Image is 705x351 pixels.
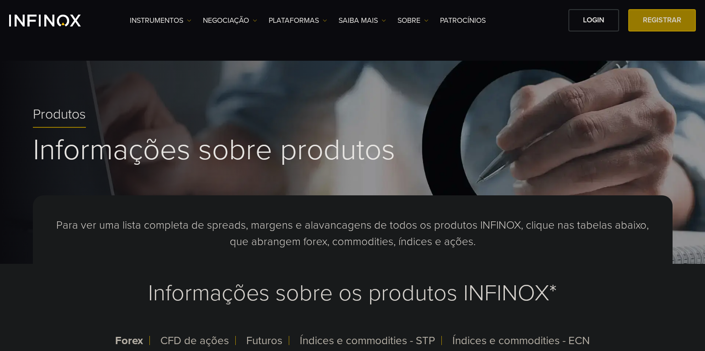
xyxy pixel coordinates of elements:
[300,334,435,347] span: Índices e commodities - STP
[115,334,143,347] span: Forex
[568,9,619,31] a: Login
[203,15,257,26] a: NEGOCIAÇÃO
[33,135,673,166] h1: Informações sobre produtos
[339,15,386,26] a: Saiba mais
[55,257,651,329] h3: Informações sobre os produtos INFINOX*
[33,106,86,123] span: Produtos
[160,334,229,347] span: CFD de ações
[398,15,429,26] a: SOBRE
[628,9,696,31] a: Registrar
[452,334,590,347] span: Índices e commodities - ECN
[55,217,651,250] p: Para ver uma lista completa de spreads, margens e alavancagens de todos os produtos INFINOX, cliq...
[440,15,486,26] a: Patrocínios
[246,334,282,347] span: Futuros
[130,15,191,26] a: Instrumentos
[269,15,327,26] a: PLATAFORMAS
[9,15,102,26] a: INFINOX Logo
